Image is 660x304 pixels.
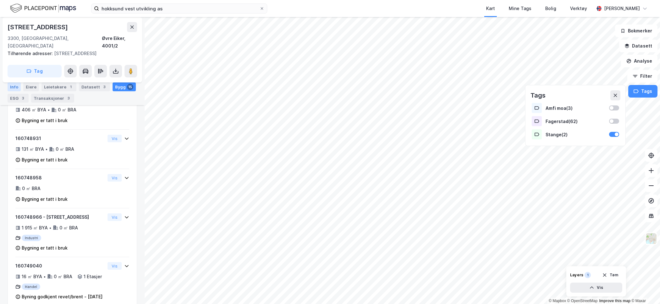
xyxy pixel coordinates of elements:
div: Amfi moa ( 3 ) [546,105,605,111]
button: Analyse [621,55,657,67]
div: Bolig [545,5,556,12]
button: Tag [8,65,62,77]
div: Datasett [79,82,110,91]
div: Bygning er tatt i bruk [22,156,68,164]
button: Vis [108,262,122,270]
div: 3300, [GEOGRAPHIC_DATA], [GEOGRAPHIC_DATA] [8,35,102,50]
div: 16 ㎡ BYA [22,273,42,280]
div: 160748966 - [STREET_ADDRESS] [15,213,105,221]
button: Tags [628,85,657,98]
div: Mine Tags [509,5,531,12]
div: 1 Etasjer [84,273,102,280]
div: Øvre Eiker, 4001/2 [102,35,137,50]
img: logo.f888ab2527a4732fd821a326f86c7f29.svg [10,3,76,14]
div: Stange ( 2 ) [546,132,605,137]
div: [STREET_ADDRESS] [8,22,69,32]
div: 1 [68,84,74,90]
div: • [43,274,46,279]
a: Improve this map [599,299,630,303]
div: 3 [20,95,26,101]
div: Kontrollprogram for chat [629,274,660,304]
button: Tøm [598,270,622,280]
div: ESG [8,94,29,103]
div: 1 915 ㎡ BYA [22,224,48,232]
div: Leietakere [42,82,76,91]
div: [PERSON_NAME] [604,5,640,12]
button: Datasett [619,40,657,52]
div: 15 [127,84,133,90]
div: 160748958 [15,174,105,182]
button: Filter [627,70,657,82]
div: 0 ㎡ BRA [56,145,74,153]
div: Layers [570,273,583,278]
div: Tags [530,90,546,100]
div: 0 ㎡ BRA [22,185,41,192]
div: Bygning er tatt i bruk [22,117,68,124]
input: Søk på adresse, matrikkel, gårdeiere, leietakere eller personer [99,4,259,13]
div: Kart [486,5,495,12]
span: Tilhørende adresser: [8,51,54,56]
button: Vis [108,213,122,221]
div: 406 ㎡ BYA [22,106,46,114]
div: Transaksjoner [31,94,74,103]
div: 0 ㎡ BRA [59,224,78,232]
a: OpenStreetMap [567,299,598,303]
div: • [45,147,48,152]
button: Vis [108,135,122,142]
div: Bygning er tatt i bruk [22,195,68,203]
div: Eiere [23,82,39,91]
img: Z [645,233,657,245]
button: Vis [570,283,622,293]
button: Vis [108,174,122,182]
div: • [47,107,50,112]
div: [STREET_ADDRESS] [8,50,132,57]
div: 3 [65,95,72,101]
div: • [49,225,52,230]
div: Verktøy [570,5,587,12]
div: 0 ㎡ BRA [54,273,72,280]
div: 0 ㎡ BRA [58,106,76,114]
div: 131 ㎡ BYA [22,145,44,153]
button: Bokmerker [615,25,657,37]
div: Info [8,82,21,91]
div: Byning godkjent revet/brent - [DATE] [22,293,103,301]
div: Fagerstad ( 62 ) [546,119,605,124]
iframe: Chat Widget [629,274,660,304]
div: 160748931 [15,135,105,142]
a: Mapbox [549,299,566,303]
div: Bygning er tatt i bruk [22,244,68,252]
div: Bygg [113,82,136,91]
div: 160749040 [15,262,105,270]
div: 3 [101,84,108,90]
div: 1 [585,272,591,278]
